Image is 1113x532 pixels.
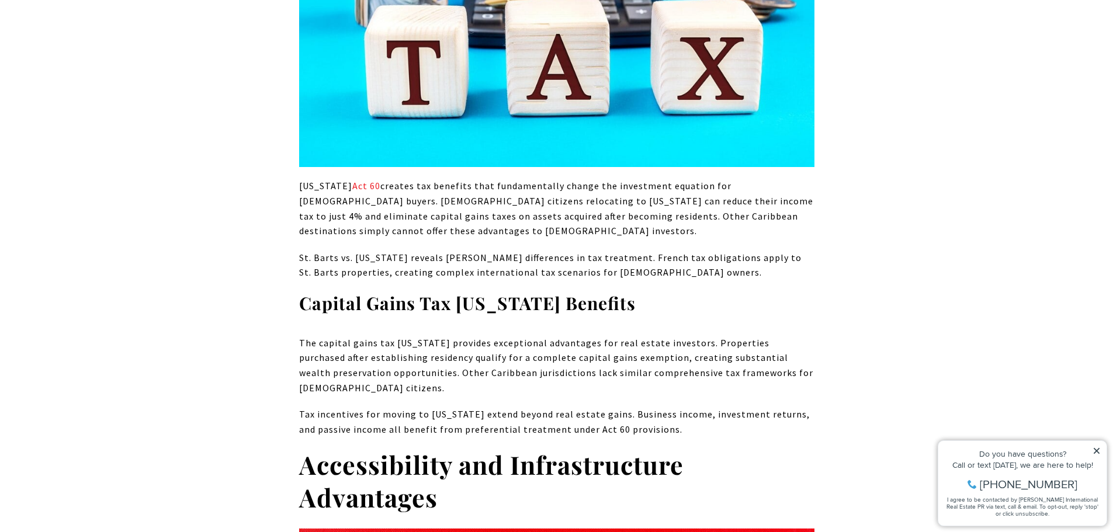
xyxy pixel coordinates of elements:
[299,179,814,238] p: [US_STATE] creates tax benefits that fundamentally change the investment equation for [DEMOGRAPHI...
[48,55,145,67] span: [PHONE_NUMBER]
[299,251,814,280] p: St. Barts vs. [US_STATE] reveals [PERSON_NAME] differences in tax treatment. French tax obligatio...
[12,37,169,46] div: Call or text [DATE], we are here to help!
[352,180,380,192] a: Act 60 - open in a new tab
[15,72,167,94] span: I agree to be contacted by [PERSON_NAME] International Real Estate PR via text, call & email. To ...
[299,447,684,514] strong: Accessibility and Infrastructure Advantages
[299,291,636,315] strong: Capital Gains Tax [US_STATE] Benefits
[299,407,814,437] p: Tax incentives for moving to [US_STATE] extend beyond real estate gains. Business income, investm...
[299,336,814,395] p: The capital gains tax [US_STATE] provides exceptional advantages for real estate investors. Prope...
[12,26,169,34] div: Do you have questions?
